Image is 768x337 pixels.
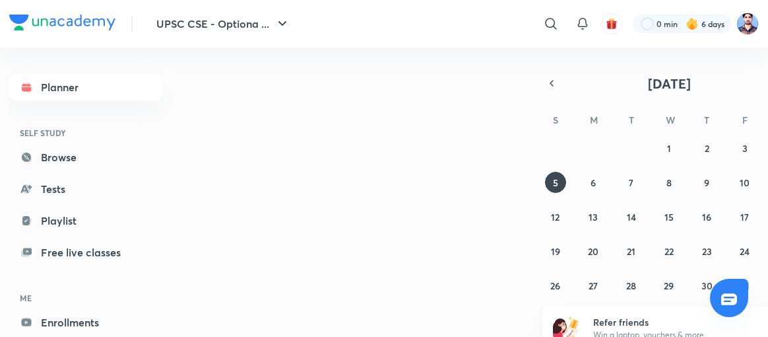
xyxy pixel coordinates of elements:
[696,206,717,227] button: October 16, 2025
[704,114,709,126] abbr: Thursday
[593,315,755,329] h6: Refer friends
[551,245,560,258] abbr: October 19, 2025
[648,75,691,93] span: [DATE]
[9,122,162,144] h6: SELF STUDY
[551,211,560,223] abbr: October 12, 2025
[666,176,672,189] abbr: October 8, 2025
[9,144,162,170] a: Browse
[621,172,642,193] button: October 7, 2025
[705,142,709,155] abbr: October 2, 2025
[621,206,642,227] button: October 14, 2025
[545,206,566,227] button: October 12, 2025
[9,74,162,100] a: Planner
[686,17,699,30] img: streak
[742,114,748,126] abbr: Friday
[553,114,558,126] abbr: Sunday
[9,309,162,336] a: Enrollments
[9,239,162,266] a: Free live classes
[701,280,713,292] abbr: October 30, 2025
[736,13,759,35] img: Irfan Qurashi
[664,211,674,223] abbr: October 15, 2025
[658,275,680,296] button: October 29, 2025
[702,211,711,223] abbr: October 16, 2025
[9,207,162,234] a: Playlist
[696,172,717,193] button: October 9, 2025
[664,280,674,292] abbr: October 29, 2025
[583,172,604,193] button: October 6, 2025
[696,137,717,159] button: October 2, 2025
[591,176,596,189] abbr: October 6, 2025
[734,275,755,296] button: October 31, 2025
[667,142,671,155] abbr: October 1, 2025
[734,206,755,227] button: October 17, 2025
[9,15,115,34] a: Company Logo
[696,241,717,262] button: October 23, 2025
[553,176,558,189] abbr: October 5, 2025
[589,280,598,292] abbr: October 27, 2025
[666,114,675,126] abbr: Wednesday
[658,137,680,159] button: October 1, 2025
[545,275,566,296] button: October 26, 2025
[740,211,749,223] abbr: October 17, 2025
[606,18,618,30] img: avatar
[621,241,642,262] button: October 21, 2025
[696,275,717,296] button: October 30, 2025
[588,245,598,258] abbr: October 20, 2025
[734,172,755,193] button: October 10, 2025
[658,172,680,193] button: October 8, 2025
[9,176,162,202] a: Tests
[742,142,748,155] abbr: October 3, 2025
[740,245,750,258] abbr: October 24, 2025
[589,211,598,223] abbr: October 13, 2025
[734,241,755,262] button: October 24, 2025
[550,280,560,292] abbr: October 26, 2025
[702,245,712,258] abbr: October 23, 2025
[583,275,604,296] button: October 27, 2025
[583,241,604,262] button: October 20, 2025
[601,13,622,34] button: avatar
[627,245,635,258] abbr: October 21, 2025
[9,287,162,309] h6: ME
[704,176,709,189] abbr: October 9, 2025
[629,176,633,189] abbr: October 7, 2025
[148,11,298,37] button: UPSC CSE - Optiona ...
[740,176,750,189] abbr: October 10, 2025
[629,114,634,126] abbr: Tuesday
[545,172,566,193] button: October 5, 2025
[658,241,680,262] button: October 22, 2025
[545,241,566,262] button: October 19, 2025
[627,211,636,223] abbr: October 14, 2025
[621,275,642,296] button: October 28, 2025
[658,206,680,227] button: October 15, 2025
[734,137,755,159] button: October 3, 2025
[583,206,604,227] button: October 13, 2025
[590,114,598,126] abbr: Monday
[664,245,674,258] abbr: October 22, 2025
[626,280,636,292] abbr: October 28, 2025
[9,15,115,30] img: Company Logo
